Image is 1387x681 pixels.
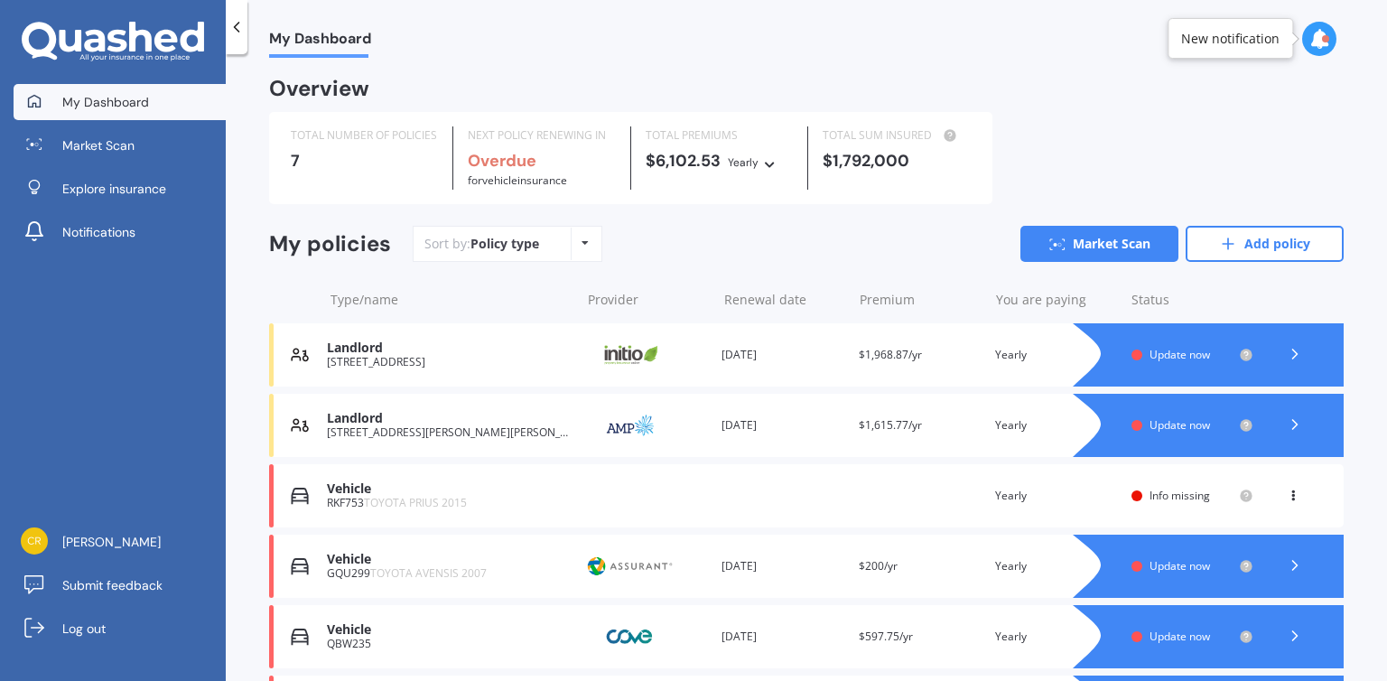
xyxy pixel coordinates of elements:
[327,497,571,509] div: RKF753
[995,346,1117,364] div: Yearly
[14,214,226,250] a: Notifications
[859,417,922,433] span: $1,615.77/yr
[364,495,467,510] span: TOYOTA PRIUS 2015
[14,567,226,603] a: Submit feedback
[14,84,226,120] a: My Dashboard
[1150,347,1210,362] span: Update now
[646,152,793,172] div: $6,102.53
[291,628,309,646] img: Vehicle
[1150,488,1210,503] span: Info missing
[291,416,309,434] img: Landlord
[269,30,371,54] span: My Dashboard
[327,622,571,638] div: Vehicle
[468,126,615,145] div: NEXT POLICY RENEWING IN
[291,126,438,145] div: TOTAL NUMBER OF POLICIES
[996,291,1118,309] div: You are paying
[62,93,149,111] span: My Dashboard
[995,487,1117,505] div: Yearly
[327,356,571,368] div: [STREET_ADDRESS]
[291,152,438,170] div: 7
[721,557,843,575] div: [DATE]
[823,152,970,170] div: $1,792,000
[859,629,913,644] span: $597.75/yr
[1020,226,1178,262] a: Market Scan
[269,79,369,98] div: Overview
[14,611,226,647] a: Log out
[21,527,48,555] img: 74502827aed9a9863463e3a6b28cc560
[1150,558,1210,574] span: Update now
[724,291,846,309] div: Renewal date
[721,416,843,434] div: [DATE]
[330,291,573,309] div: Type/name
[327,638,571,650] div: QBW235
[823,126,970,145] div: TOTAL SUM INSURED
[62,533,161,551] span: [PERSON_NAME]
[291,346,309,364] img: Landlord
[14,171,226,207] a: Explore insurance
[62,136,135,154] span: Market Scan
[585,549,675,583] img: Protecta
[470,235,539,253] div: Policy type
[721,628,843,646] div: [DATE]
[721,346,843,364] div: [DATE]
[327,481,571,497] div: Vehicle
[728,154,759,172] div: Yearly
[424,235,539,253] div: Sort by:
[327,552,571,567] div: Vehicle
[327,411,571,426] div: Landlord
[1150,629,1210,644] span: Update now
[1150,417,1210,433] span: Update now
[860,291,982,309] div: Premium
[646,126,793,145] div: TOTAL PREMIUMS
[468,173,567,188] span: for Vehicle insurance
[62,223,135,241] span: Notifications
[585,408,675,443] img: AMP
[995,557,1117,575] div: Yearly
[370,565,487,581] span: TOYOTA AVENSIS 2007
[468,150,536,172] b: Overdue
[327,340,571,356] div: Landlord
[859,347,922,362] span: $1,968.87/yr
[327,426,571,439] div: [STREET_ADDRESS][PERSON_NAME][PERSON_NAME]
[588,291,710,309] div: Provider
[62,180,166,198] span: Explore insurance
[62,620,106,638] span: Log out
[585,620,675,654] img: Cove
[291,487,309,505] img: Vehicle
[585,338,675,372] img: Initio
[1186,226,1344,262] a: Add policy
[269,231,391,257] div: My policies
[1181,30,1280,48] div: New notification
[14,127,226,163] a: Market Scan
[859,558,898,574] span: $200/yr
[995,416,1117,434] div: Yearly
[327,567,571,580] div: GQU299
[1131,291,1253,309] div: Status
[995,628,1117,646] div: Yearly
[14,524,226,560] a: [PERSON_NAME]
[62,576,163,594] span: Submit feedback
[291,557,309,575] img: Vehicle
